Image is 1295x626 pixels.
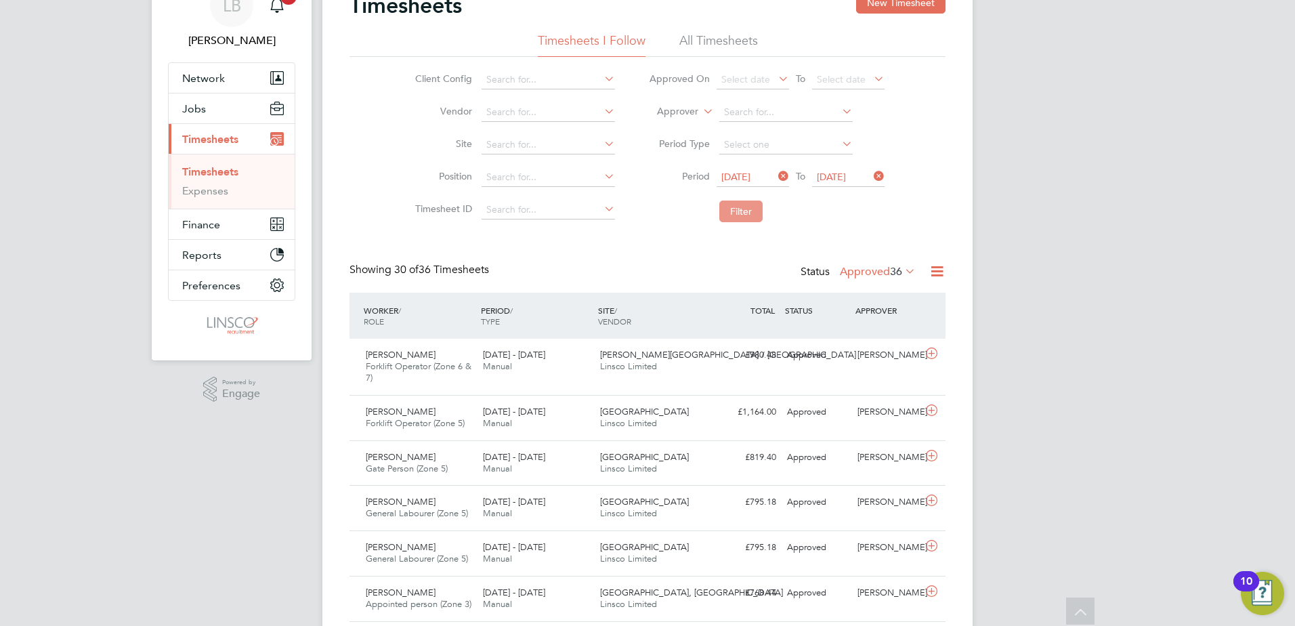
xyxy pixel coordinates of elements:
div: £1,164.00 [711,401,782,423]
label: Period Type [649,138,710,150]
input: Search for... [719,103,853,122]
span: Lauren Butler [168,33,295,49]
button: Filter [719,201,763,222]
button: Reports [169,240,295,270]
span: [GEOGRAPHIC_DATA] [600,541,689,553]
label: Vendor [411,105,472,117]
span: Linsco Limited [600,360,657,372]
span: [PERSON_NAME] [366,496,436,507]
span: Network [182,72,225,85]
div: Approved [782,344,852,367]
div: Showing [349,263,492,277]
input: Search for... [482,168,615,187]
span: Manual [483,507,512,519]
a: Expenses [182,184,228,197]
span: [PERSON_NAME][GEOGRAPHIC_DATA] / [GEOGRAPHIC_DATA] [600,349,856,360]
div: WORKER [360,298,477,333]
span: / [510,305,513,316]
div: £819.40 [711,446,782,469]
div: Timesheets [169,154,295,209]
span: [GEOGRAPHIC_DATA] [600,496,689,507]
li: Timesheets I Follow [538,33,645,57]
button: Preferences [169,270,295,300]
span: [PERSON_NAME] [366,349,436,360]
div: SITE [595,298,712,333]
input: Select one [719,135,853,154]
span: [DATE] [721,171,750,183]
div: [PERSON_NAME] [852,344,922,367]
a: Go to home page [168,314,295,336]
span: Finance [182,218,220,231]
span: Manual [483,360,512,372]
button: Timesheets [169,124,295,154]
div: [PERSON_NAME] [852,491,922,514]
span: Manual [483,463,512,474]
button: Jobs [169,93,295,123]
span: Linsco Limited [600,417,657,429]
div: £768.44 [711,582,782,604]
div: Approved [782,491,852,514]
span: Powered by [222,377,260,388]
div: PERIOD [477,298,595,333]
span: Appointed person (Zone 3) [366,598,471,610]
span: Linsco Limited [600,507,657,519]
span: Manual [483,598,512,610]
button: Open Resource Center, 10 new notifications [1241,572,1284,615]
div: STATUS [782,298,852,322]
div: [PERSON_NAME] [852,537,922,559]
span: [DATE] - [DATE] [483,587,545,598]
button: Finance [169,209,295,239]
span: Timesheets [182,133,238,146]
span: [PERSON_NAME] [366,406,436,417]
span: General Labourer (Zone 5) [366,507,468,519]
input: Search for... [482,135,615,154]
span: [GEOGRAPHIC_DATA] [600,451,689,463]
div: Approved [782,582,852,604]
span: [DATE] [817,171,846,183]
div: £980.48 [711,344,782,367]
span: Forklift Operator (Zone 6 & 7) [366,360,471,383]
a: Powered byEngage [203,377,261,402]
span: General Labourer (Zone 5) [366,553,468,564]
div: Status [801,263,918,282]
label: Position [411,170,472,182]
span: 36 [890,265,902,278]
span: Engage [222,388,260,400]
span: Linsco Limited [600,463,657,474]
span: Gate Person (Zone 5) [366,463,448,474]
span: To [792,167,809,185]
div: APPROVER [852,298,922,322]
label: Approved On [649,72,710,85]
span: TOTAL [750,305,775,316]
span: Jobs [182,102,206,115]
span: / [398,305,401,316]
span: Select date [817,73,866,85]
input: Search for... [482,70,615,89]
input: Search for... [482,201,615,220]
span: 36 Timesheets [394,263,489,276]
label: Period [649,170,710,182]
div: 10 [1240,581,1252,599]
div: Approved [782,401,852,423]
input: Search for... [482,103,615,122]
span: 30 of [394,263,419,276]
span: Manual [483,553,512,564]
span: ROLE [364,316,384,327]
button: Network [169,63,295,93]
div: £795.18 [711,491,782,514]
span: Select date [721,73,770,85]
span: To [792,70,809,87]
span: [PERSON_NAME] [366,587,436,598]
span: / [614,305,617,316]
a: Timesheets [182,165,238,178]
div: [PERSON_NAME] [852,446,922,469]
span: [DATE] - [DATE] [483,451,545,463]
span: [GEOGRAPHIC_DATA], [GEOGRAPHIC_DATA] [600,587,783,598]
span: Forklift Operator (Zone 5) [366,417,465,429]
img: linsco-logo-retina.png [203,314,259,336]
span: Reports [182,249,221,262]
div: £795.18 [711,537,782,559]
label: Approver [637,105,698,119]
div: [PERSON_NAME] [852,582,922,604]
span: [DATE] - [DATE] [483,406,545,417]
